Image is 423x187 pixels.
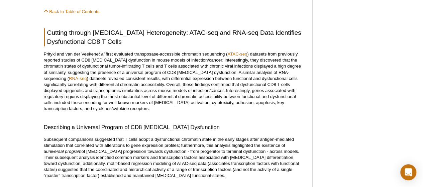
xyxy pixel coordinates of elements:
a: RNA-seq [69,76,87,81]
a: Back to Table of Contents [44,9,100,14]
em: et al. [96,52,106,57]
div: Open Intercom Messenger [400,164,416,180]
h3: Describing a Universal Program of CD8 [MEDICAL_DATA] Dysfunction [44,123,306,131]
h2: Cutting through [MEDICAL_DATA] Heterogeneity: ATAC-seq and RNA-seq Data Identifies Dysfunctional ... [44,28,306,46]
a: ATAC-seq [227,52,247,57]
p: Subsequent comparisons suggested that T cells adopt a dysfunctional chromatin state in the early ... [44,136,306,178]
em: universal program [46,149,82,154]
p: Prityki and van der Veeken first evaluated transposase-accessible chromatin sequencing ( ) datase... [44,51,306,111]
